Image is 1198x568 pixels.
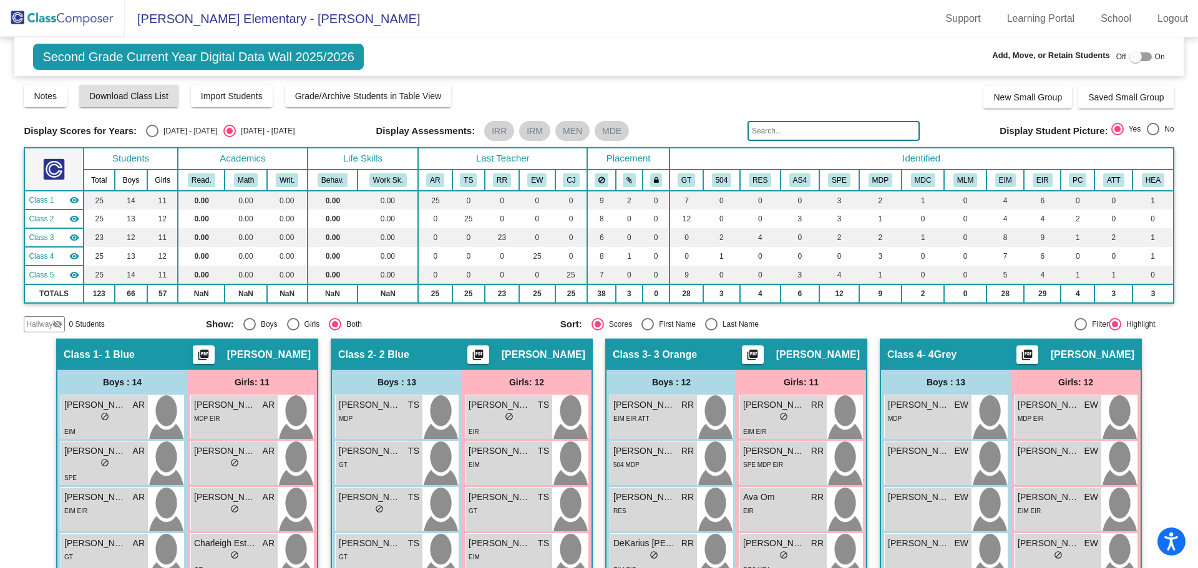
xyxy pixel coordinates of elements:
[193,345,215,364] button: Print Students Details
[418,228,452,247] td: 0
[225,209,267,228] td: 0.00
[992,49,1110,62] span: Add, Move, or Retain Students
[1000,125,1108,137] span: Display Student Picture:
[69,319,104,330] span: 0 Students
[819,266,859,284] td: 4
[678,173,695,187] button: GT
[703,284,740,303] td: 3
[256,319,278,330] div: Boys
[1061,170,1094,191] th: Parent Concern
[1061,209,1094,228] td: 2
[1124,123,1141,135] div: Yes
[178,284,225,303] td: NaN
[358,209,418,228] td: 0.00
[1020,349,1035,366] mat-icon: picture_as_pdf
[115,266,147,284] td: 14
[267,247,308,266] td: 0.00
[1103,173,1124,187] button: ATT
[781,191,819,209] td: 0
[188,173,215,187] button: Read.
[115,209,147,228] td: 13
[418,209,452,228] td: 0
[29,195,54,206] span: Class 1
[703,228,740,247] td: 2
[859,284,902,303] td: 9
[1142,173,1164,187] button: HEA
[1094,266,1132,284] td: 1
[643,228,670,247] td: 0
[986,247,1024,266] td: 7
[587,228,615,247] td: 6
[147,191,178,209] td: 11
[944,284,986,303] td: 0
[467,345,489,364] button: Print Students Details
[587,209,615,228] td: 8
[308,266,358,284] td: 0.00
[643,170,670,191] th: Keep with teacher
[485,209,519,228] td: 0
[29,251,54,262] span: Class 4
[24,266,83,284] td: Claudia Jenkins - 5 Green
[147,266,178,284] td: 11
[418,191,452,209] td: 25
[859,228,902,247] td: 2
[426,173,444,187] button: AR
[1132,191,1173,209] td: 1
[1061,266,1094,284] td: 1
[869,173,892,187] button: MDP
[147,247,178,266] td: 12
[670,148,1174,170] th: Identified
[560,319,582,330] span: Sort:
[781,228,819,247] td: 0
[519,266,555,284] td: 0
[781,247,819,266] td: 0
[703,266,740,284] td: 0
[670,247,703,266] td: 0
[452,228,485,247] td: 0
[1024,191,1061,209] td: 6
[1155,51,1165,62] span: On
[485,228,519,247] td: 23
[84,284,115,303] td: 123
[745,349,760,366] mat-icon: picture_as_pdf
[84,266,115,284] td: 25
[555,170,588,191] th: Claudia Jenkins
[1024,228,1061,247] td: 9
[358,284,418,303] td: NaN
[452,209,485,228] td: 25
[84,170,115,191] th: Total
[1078,86,1174,108] button: Saved Small Group
[24,209,83,228] td: Tamara Stephens - 2 Blue
[995,173,1016,187] button: EIM
[1061,284,1094,303] td: 4
[376,125,475,137] span: Display Assessments:
[1094,191,1132,209] td: 0
[69,270,79,280] mat-icon: visibility
[555,209,588,228] td: 0
[993,92,1062,102] span: New Small Group
[69,233,79,243] mat-icon: visibility
[308,247,358,266] td: 0.00
[643,191,670,209] td: 0
[308,209,358,228] td: 0.00
[654,319,696,330] div: First Name
[819,191,859,209] td: 3
[147,209,178,228] td: 12
[1024,170,1061,191] th: EIP Reading
[902,191,945,209] td: 1
[225,228,267,247] td: 0.00
[29,269,54,281] span: Class 5
[276,173,298,187] button: Writ.
[485,191,519,209] td: 0
[225,247,267,266] td: 0.00
[986,266,1024,284] td: 5
[146,125,295,137] mat-radio-group: Select an option
[1132,266,1173,284] td: 0
[563,173,579,187] button: CJ
[859,247,902,266] td: 3
[358,266,418,284] td: 0.00
[34,91,57,101] span: Notes
[115,284,147,303] td: 66
[983,86,1072,108] button: New Small Group
[33,44,364,70] span: Second Grade Current Year Digital Data Wall 2025/2026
